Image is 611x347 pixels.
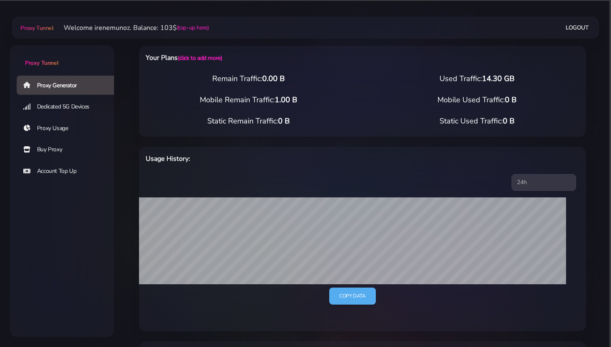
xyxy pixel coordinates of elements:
[275,95,297,105] span: 1.00 B
[134,94,363,106] div: Mobile Remain Traffic:
[20,24,53,32] span: Proxy Tunnel
[503,116,514,126] span: 0 B
[54,23,209,33] li: Welcome irenemunoz. Balance: 103$
[482,74,514,84] span: 14.30 GB
[146,153,395,164] h6: Usage History:
[134,116,363,127] div: Static Remain Traffic:
[488,211,601,337] iframe: Webchat Widget
[329,288,375,305] a: Copy data
[566,20,589,35] a: Logout
[505,95,517,105] span: 0 B
[10,45,114,67] a: Proxy Tunnel
[363,116,591,127] div: Static Used Traffic:
[17,97,121,116] a: Dedicated 5G Devices
[177,23,209,32] a: (top-up here)
[17,140,121,159] a: Buy Proxy
[262,74,285,84] span: 0.00 B
[19,21,53,34] a: Proxy Tunnel
[25,59,58,67] span: Proxy Tunnel
[178,54,222,62] a: (click to add more)
[17,76,121,95] a: Proxy Generator
[17,119,121,138] a: Proxy Usage
[134,73,363,84] div: Remain Traffic:
[146,52,395,63] h6: Your Plans
[278,116,290,126] span: 0 B
[363,94,591,106] div: Mobile Used Traffic:
[17,162,121,181] a: Account Top Up
[363,73,591,84] div: Used Traffic:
